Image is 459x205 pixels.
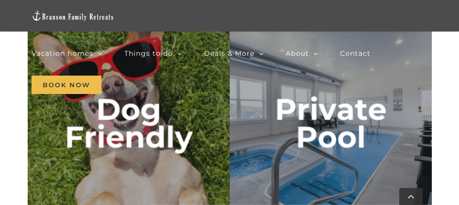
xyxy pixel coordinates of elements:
nav: Main Menu Sticky [32,38,427,101]
span: Contact [340,50,371,57]
span: About [286,50,309,57]
a: Contact [340,38,371,69]
a: Things to do [124,38,182,69]
a: About [286,38,318,69]
span: Book Now [32,76,102,94]
a: Deals & More [204,38,264,69]
img: Branson Family Retreats Logo [32,10,114,21]
span: Vacation homes [32,50,93,57]
span: Things to do [124,50,173,57]
span: Deals & More [204,50,255,57]
a: Vacation homes [32,38,102,69]
a: Book Now [32,69,102,101]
